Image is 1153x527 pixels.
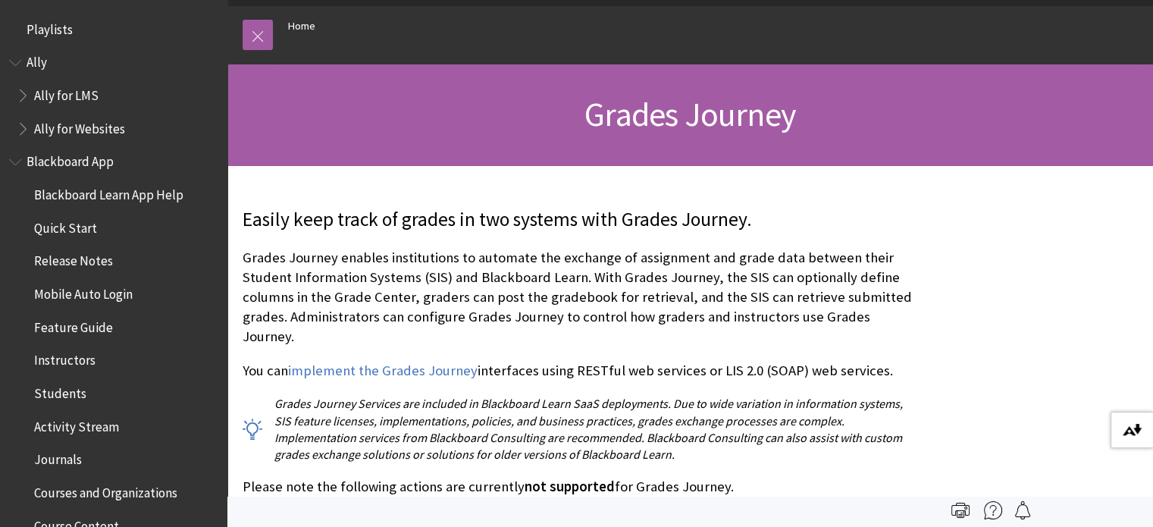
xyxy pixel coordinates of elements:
nav: Book outline for Anthology Ally Help [9,50,218,142]
p: Grades Journey Services are included in Blackboard Learn SaaS deployments. Due to wide variation ... [243,395,913,463]
a: Home [288,17,315,36]
nav: Book outline for Playlists [9,17,218,42]
span: Instructors [34,348,96,369]
span: Ally for Websites [34,116,125,136]
span: Courses and Organizations [34,480,177,500]
span: Blackboard App [27,149,114,170]
span: Ally for LMS [34,83,99,103]
img: More help [984,501,1002,519]
p: Easily keep track of grades in two systems with Grades Journey. [243,206,913,234]
span: not supported [525,478,615,495]
span: Quick Start [34,215,97,236]
p: Grades Journey enables institutions to automate the exchange of assignment and grade data between... [243,248,913,347]
img: Follow this page [1014,501,1032,519]
span: Grades Journey [584,93,796,135]
span: Activity Stream [34,414,119,434]
span: Ally [27,50,47,71]
span: Release Notes [34,249,113,269]
span: Feature Guide [34,315,113,335]
span: Journals [34,447,82,468]
p: Please note the following actions are currently for Grades Journey. [243,477,913,497]
span: Blackboard Learn App Help [34,182,183,202]
span: Mobile Auto Login [34,281,133,302]
span: Students [34,381,86,401]
a: implement the Grades Journey [288,362,478,380]
p: You can interfaces using RESTful web services or LIS 2.0 (SOAP) web services. [243,361,913,381]
img: Print [951,501,970,519]
span: Playlists [27,17,73,37]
